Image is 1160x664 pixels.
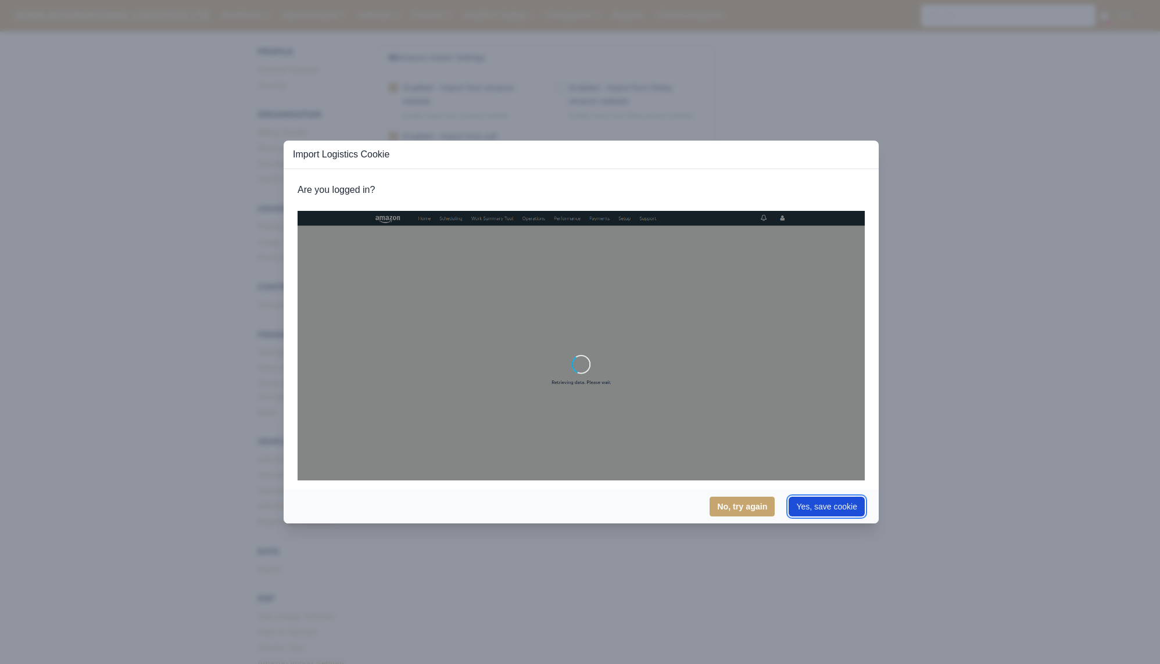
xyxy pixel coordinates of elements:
[298,183,865,197] h3: Are you logged in?
[710,497,775,516] button: No, try again
[293,148,869,161] h3: Import Logistics Cookie
[951,529,1160,664] iframe: Chat Widget
[789,497,865,516] button: Yes, save cookie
